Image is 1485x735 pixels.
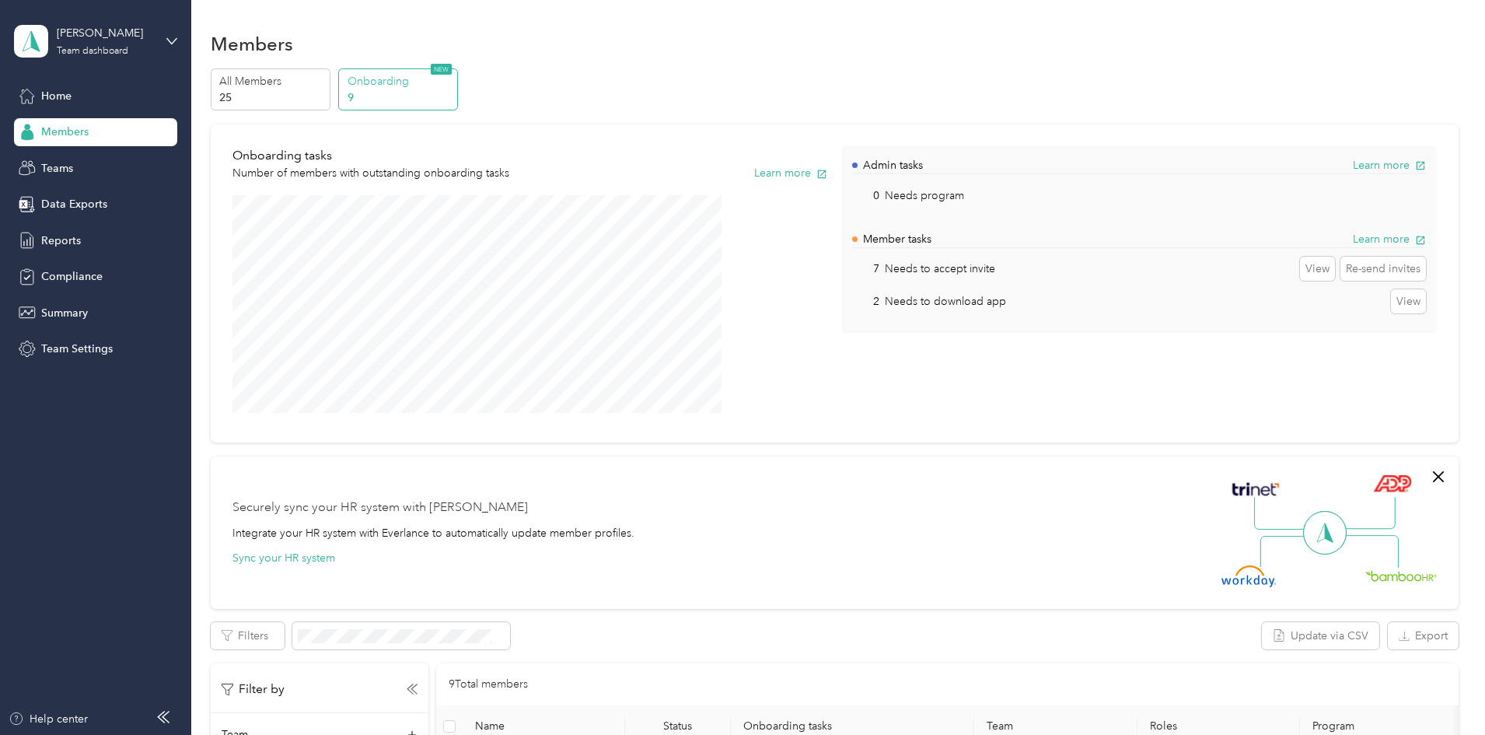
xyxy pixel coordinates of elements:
p: 25 [219,89,325,106]
p: Needs to accept invite [885,261,995,277]
button: Learn more [1353,157,1426,173]
button: Export [1388,622,1459,649]
span: NEW [431,64,452,75]
span: Summary [41,305,88,321]
p: Needs to download app [885,293,1006,310]
p: 2 [852,293,879,310]
span: Compliance [41,268,103,285]
img: Line Left Up [1254,497,1309,530]
button: Learn more [1353,231,1426,247]
span: Data Exports [41,196,107,212]
img: ADP [1373,474,1411,492]
span: Team Settings [41,341,113,357]
button: View [1391,289,1426,314]
span: Teams [41,160,73,177]
button: View [1300,257,1335,282]
div: [PERSON_NAME] [57,25,154,41]
p: Admin tasks [863,157,923,173]
iframe: Everlance-gr Chat Button Frame [1398,648,1485,735]
span: Reports [41,233,81,249]
p: Filter by [222,680,285,699]
p: All Members [219,73,325,89]
button: Filters [211,622,285,649]
button: Update via CSV [1262,622,1379,649]
img: Trinet [1228,478,1283,500]
p: Onboarding [348,73,453,89]
div: Securely sync your HR system with [PERSON_NAME] [232,499,528,517]
p: 0 [852,187,879,204]
p: 9 Total members [449,676,528,693]
button: Re-send invites [1340,257,1426,282]
img: BambooHR [1365,570,1437,581]
img: Workday [1221,565,1276,587]
div: Integrate your HR system with Everlance to automatically update member profiles. [232,525,634,541]
h1: Members [211,36,293,52]
p: Needs program [885,187,964,204]
button: Sync your HR system [232,550,335,566]
span: Home [41,88,72,104]
p: 7 [852,261,879,277]
div: Team dashboard [57,47,128,56]
img: Line Right Up [1341,497,1396,530]
p: 9 [348,89,453,106]
img: Line Left Down [1260,535,1314,567]
p: Number of members with outstanding onboarding tasks [232,165,509,181]
span: Name [475,719,613,733]
button: Learn more [754,165,827,181]
img: Line Right Down [1344,535,1399,569]
p: Member tasks [863,231,931,247]
span: Members [41,124,89,140]
button: Help center [9,711,88,727]
p: Onboarding tasks [232,146,509,166]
